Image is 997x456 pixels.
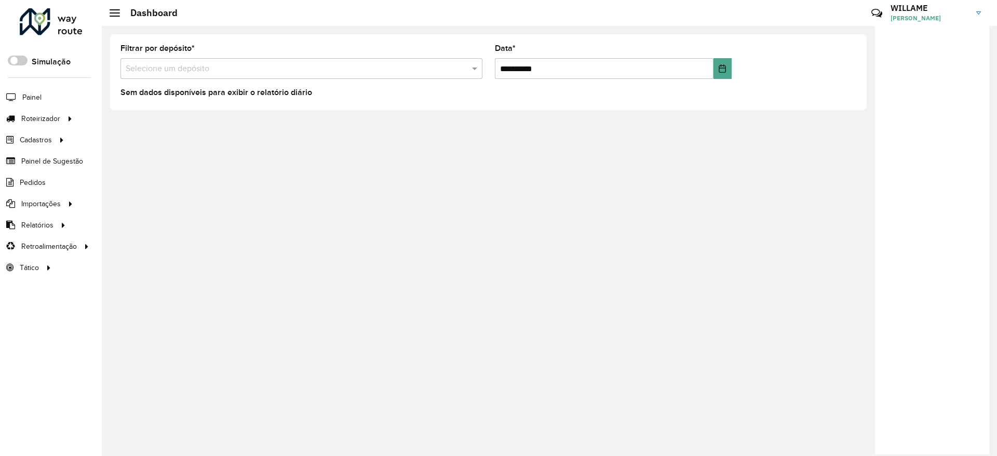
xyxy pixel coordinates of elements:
[21,198,61,209] span: Importações
[891,3,968,13] h3: WILLAME
[20,262,39,273] span: Tático
[21,241,77,252] span: Retroalimentação
[120,7,178,19] h2: Dashboard
[21,220,53,231] span: Relatórios
[22,92,42,103] span: Painel
[495,42,516,55] label: Data
[713,58,732,79] button: Choose Date
[120,86,312,99] label: Sem dados disponíveis para exibir o relatório diário
[21,156,83,167] span: Painel de Sugestão
[120,42,195,55] label: Filtrar por depósito
[866,2,888,24] a: Contato Rápido
[21,113,60,124] span: Roteirizador
[20,135,52,145] span: Cadastros
[32,56,71,68] label: Simulação
[891,14,968,23] span: [PERSON_NAME]
[20,177,46,188] span: Pedidos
